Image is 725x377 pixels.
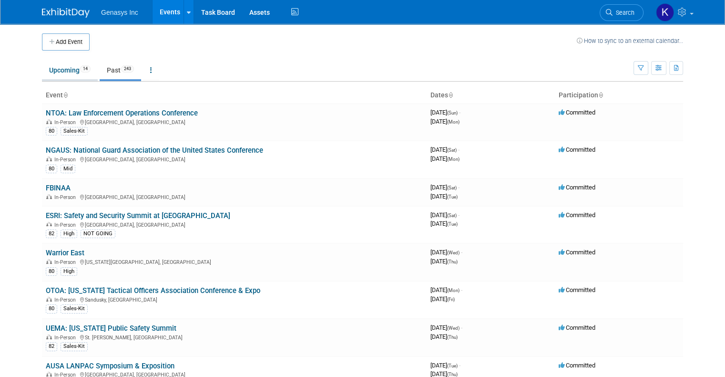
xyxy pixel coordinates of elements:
img: In-Person Event [46,222,52,227]
div: Sandusky, [GEOGRAPHIC_DATA] [46,295,423,303]
span: - [459,109,460,116]
span: In-Person [54,157,79,163]
div: Sales-Kit [61,304,88,313]
img: In-Person Event [46,194,52,199]
span: [DATE] [430,193,458,200]
span: [DATE] [430,362,460,369]
span: - [458,211,460,219]
span: - [459,362,460,369]
div: High [61,230,77,238]
span: In-Person [54,259,79,265]
a: ESRI: Safety and Security Summit at [GEOGRAPHIC_DATA] [46,211,230,220]
span: (Thu) [447,335,458,340]
a: NTOA: Law Enforcement Operations Conference [46,109,198,117]
div: [GEOGRAPHIC_DATA], [GEOGRAPHIC_DATA] [46,155,423,163]
span: [DATE] [430,211,460,219]
div: Sales-Kit [61,127,88,136]
span: [DATE] [430,286,462,293]
a: Warrior East [46,249,84,257]
span: - [461,324,462,331]
span: - [461,249,462,256]
span: Committed [559,146,595,153]
div: 82 [46,230,57,238]
div: 80 [46,267,57,276]
th: Event [42,87,427,104]
a: Search [600,4,643,21]
a: Sort by Event Name [63,91,68,99]
span: Committed [559,249,595,256]
span: 243 [121,65,134,73]
div: St. [PERSON_NAME], [GEOGRAPHIC_DATA] [46,333,423,341]
span: (Tue) [447,363,458,368]
span: (Mon) [447,157,460,162]
span: Genasys Inc [101,9,138,16]
span: (Fri) [447,297,455,302]
span: [DATE] [430,249,462,256]
div: 82 [46,342,57,351]
span: Committed [559,211,595,219]
span: (Mon) [447,119,460,125]
span: (Tue) [447,221,458,227]
div: NOT GOING [81,230,115,238]
img: ExhibitDay [42,8,90,18]
div: Sales-Kit [61,342,88,351]
div: [US_STATE][GEOGRAPHIC_DATA], [GEOGRAPHIC_DATA] [46,258,423,265]
span: Search [613,9,634,16]
a: NGAUS: National Guard Association of the United States Conference [46,146,263,155]
button: Add Event [42,33,90,51]
div: High [61,267,77,276]
span: (Wed) [447,325,460,331]
span: - [458,184,460,191]
img: In-Person Event [46,297,52,302]
div: 80 [46,304,57,313]
span: In-Person [54,222,79,228]
span: [DATE] [430,258,458,265]
a: How to sync to an external calendar... [577,37,683,44]
span: - [461,286,462,293]
a: Past243 [100,61,141,79]
span: [DATE] [430,333,458,340]
span: Committed [559,184,595,191]
a: Upcoming14 [42,61,98,79]
div: 80 [46,127,57,136]
a: Sort by Participation Type [598,91,603,99]
span: - [458,146,460,153]
span: (Sun) [447,110,458,115]
span: In-Person [54,335,79,341]
span: (Thu) [447,259,458,264]
img: Kate Lawson [656,3,674,21]
span: (Sat) [447,147,457,153]
span: [DATE] [430,118,460,125]
img: In-Person Event [46,157,52,161]
span: [DATE] [430,184,460,191]
span: Committed [559,286,595,293]
span: (Mon) [447,288,460,293]
span: (Thu) [447,372,458,377]
span: (Sat) [447,213,457,218]
th: Participation [555,87,683,104]
img: In-Person Event [46,259,52,264]
a: FBINAA [46,184,71,192]
a: AUSA LANPAC Symposium & Exposition [46,362,174,370]
span: Committed [559,324,595,331]
span: (Wed) [447,250,460,255]
span: [DATE] [430,324,462,331]
span: (Sat) [447,185,457,190]
span: [DATE] [430,155,460,162]
span: [DATE] [430,220,458,227]
span: 14 [80,65,91,73]
span: In-Person [54,297,79,303]
span: Committed [559,362,595,369]
div: Mid [61,165,75,173]
a: Sort by Start Date [448,91,453,99]
th: Dates [427,87,555,104]
span: (Tue) [447,194,458,199]
span: Committed [559,109,595,116]
span: In-Person [54,119,79,126]
span: [DATE] [430,295,455,303]
span: In-Person [54,194,79,200]
img: In-Person Event [46,119,52,124]
img: In-Person Event [46,335,52,339]
div: 80 [46,165,57,173]
div: [GEOGRAPHIC_DATA], [GEOGRAPHIC_DATA] [46,193,423,200]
